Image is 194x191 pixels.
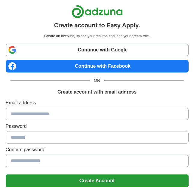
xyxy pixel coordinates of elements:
label: Confirm password [6,146,189,153]
h1: Create account with email address [57,88,137,96]
img: Adzuna logo [72,5,123,18]
p: Create an account, upload your resume and land your dream role. [7,33,187,39]
a: Continue with Facebook [6,60,189,72]
button: Create Account [6,174,189,187]
h1: Create account to Easy Apply. [54,21,140,30]
span: OR [90,77,104,84]
a: Continue with Google [6,44,189,56]
label: Email address [6,99,189,106]
label: Password [6,123,189,130]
